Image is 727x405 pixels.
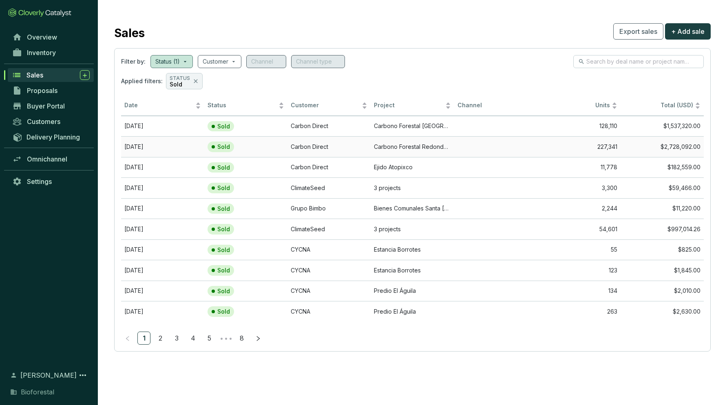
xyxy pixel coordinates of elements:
[287,116,371,137] td: Carbon Direct
[619,27,657,36] span: Export sales
[114,24,145,42] h2: Sales
[217,246,230,254] p: Sold
[154,332,167,345] li: 2
[187,332,199,344] a: 4
[371,177,454,198] td: 3 projects
[8,152,94,166] a: Omnichannel
[121,281,204,301] td: Jul 27 2024
[537,157,621,178] td: 11,778
[217,184,230,192] p: Sold
[537,239,621,260] td: 55
[537,301,621,322] td: 263
[371,198,454,219] td: Bienes Comunales Santa Isabel Chalma
[217,267,230,274] p: Sold
[287,157,371,178] td: Carbon Direct
[27,102,65,110] span: Buyer Portal
[204,96,287,116] th: Status
[621,239,704,260] td: $825.00
[27,71,43,79] span: Sales
[252,332,265,345] li: Next Page
[217,164,230,171] p: Sold
[217,143,230,150] p: Sold
[371,239,454,260] td: Estancia Borrotes
[170,75,190,82] p: STATUS
[371,219,454,239] td: 3 projects
[219,332,232,345] li: Next 5 Pages
[665,23,711,40] button: + Add sale
[621,301,704,322] td: $2,630.00
[371,260,454,281] td: Estancia Borrotes
[287,177,371,198] td: ClimateSeed
[121,58,146,66] span: Filter by:
[203,332,215,344] a: 5
[121,157,204,178] td: Aug 25 2025
[121,332,134,345] li: Previous Page
[537,136,621,157] td: 227,341
[170,332,183,344] a: 3
[537,116,621,137] td: 128,110
[287,136,371,157] td: Carbon Direct
[121,198,204,219] td: Mar 08 2023
[121,136,204,157] td: Jul 20 2025
[121,77,163,85] span: Applied filters:
[121,260,204,281] td: Jul 27 2024
[137,332,150,345] li: 1
[586,57,692,66] input: Search by deal name or project name...
[621,219,704,239] td: $997,014.26
[661,102,693,108] span: Total (USD)
[8,115,94,128] a: Customers
[203,332,216,345] li: 5
[537,219,621,239] td: 54,601
[537,260,621,281] td: 123
[217,308,230,315] p: Sold
[27,155,67,163] span: Omnichannel
[27,86,57,95] span: Proposals
[121,177,204,198] td: Nov 25 2024
[236,332,248,344] a: 8
[121,219,204,239] td: Jun 18 2024
[621,281,704,301] td: $2,010.00
[287,301,371,322] td: CYCNA
[287,239,371,260] td: CYCNA
[121,332,134,345] button: left
[8,46,94,60] a: Inventory
[217,288,230,295] p: Sold
[170,332,183,345] li: 3
[621,157,704,178] td: $182,559.00
[252,332,265,345] button: right
[537,177,621,198] td: 3,300
[287,198,371,219] td: Grupo Bimbo
[121,301,204,322] td: Jul 27 2024
[287,219,371,239] td: ClimateSeed
[27,117,60,126] span: Customers
[27,49,56,57] span: Inventory
[537,281,621,301] td: 134
[125,336,130,341] span: left
[287,281,371,301] td: CYCNA
[454,96,537,116] th: Channel
[621,116,704,137] td: $1,537,320.00
[8,175,94,188] a: Settings
[255,336,261,341] span: right
[121,239,204,260] td: Jul 27 2024
[287,260,371,281] td: CYCNA
[8,84,94,97] a: Proposals
[371,281,454,301] td: Predio El Águila
[170,82,190,87] p: Sold
[537,198,621,219] td: 2,244
[154,332,166,344] a: 2
[621,198,704,219] td: $11,220.00
[537,96,621,116] th: Units
[621,260,704,281] td: $1,845.00
[21,387,54,397] span: Bioforestal
[371,136,454,157] td: Carbono Forestal Redondeados
[186,332,199,345] li: 4
[371,301,454,322] td: Predio El Águila
[621,177,704,198] td: $59,466.00
[217,205,230,212] p: Sold
[291,102,360,109] span: Customer
[371,116,454,137] td: Carbono Forestal La Catedral
[235,332,248,345] li: 8
[121,116,204,137] td: Jul 20 2025
[541,102,610,109] span: Units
